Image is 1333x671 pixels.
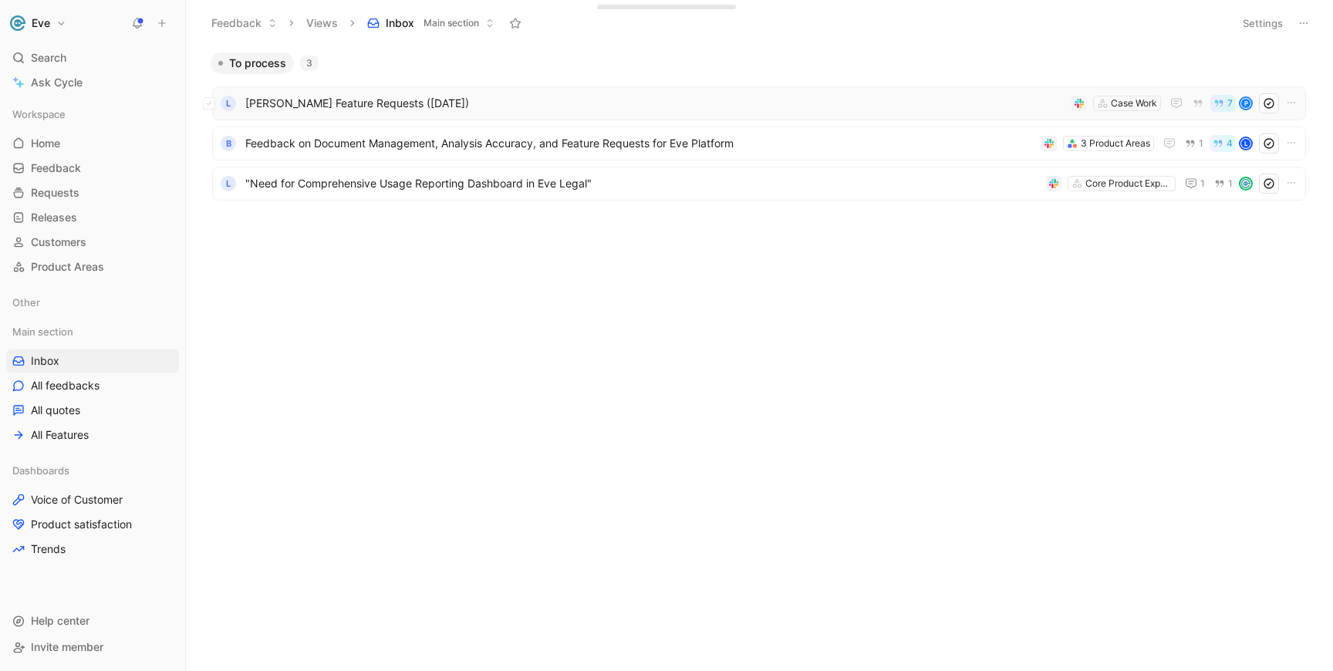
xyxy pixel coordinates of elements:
[12,295,40,310] span: Other
[6,609,179,632] div: Help center
[31,259,104,275] span: Product Areas
[6,459,179,482] div: Dashboards
[1236,12,1290,34] button: Settings
[1200,179,1205,188] span: 1
[6,181,179,204] a: Requests
[6,538,179,561] a: Trends
[31,541,66,557] span: Trends
[386,15,414,31] span: Inbox
[212,126,1306,160] a: BFeedback on Document Management, Analysis Accuracy, and Feature Requests for Eve Platform3 Produ...
[1085,176,1172,191] div: Core Product Experience
[31,614,89,627] span: Help center
[360,12,501,35] button: InboxMain section
[204,52,1314,206] div: To process3
[32,16,50,30] h1: Eve
[299,12,345,35] button: Views
[1228,179,1233,188] span: 1
[6,157,179,180] a: Feedback
[6,636,179,659] div: Invite member
[1240,178,1251,189] img: avatar
[31,49,66,67] span: Search
[245,174,1040,193] span: "Need for Comprehensive Usage Reporting Dashboard in Eve Legal"
[6,291,179,314] div: Other
[1240,98,1251,109] div: P
[1210,95,1236,112] button: 7
[10,15,25,31] img: Eve
[1199,139,1203,148] span: 1
[221,96,236,111] div: L
[6,349,179,373] a: Inbox
[1211,175,1236,192] button: 1
[12,463,69,478] span: Dashboards
[12,324,73,339] span: Main section
[221,136,236,151] div: B
[6,423,179,447] a: All Features
[12,106,66,122] span: Workspace
[1210,135,1236,152] button: 4
[6,132,179,155] a: Home
[6,374,179,397] a: All feedbacks
[6,291,179,319] div: Other
[31,73,83,92] span: Ask Cycle
[300,56,319,71] div: 3
[229,56,286,71] span: To process
[6,399,179,422] a: All quotes
[31,136,60,151] span: Home
[6,46,179,69] div: Search
[6,103,179,126] div: Workspace
[221,176,236,191] div: L
[31,427,89,443] span: All Features
[6,71,179,94] a: Ask Cycle
[31,210,77,225] span: Releases
[6,320,179,447] div: Main sectionInboxAll feedbacksAll quotesAll Features
[1240,138,1251,149] div: L
[31,517,132,532] span: Product satisfaction
[31,353,59,369] span: Inbox
[204,12,284,35] button: Feedback
[6,513,179,536] a: Product satisfaction
[1182,135,1206,152] button: 1
[6,320,179,343] div: Main section
[1182,174,1208,193] button: 1
[31,185,79,201] span: Requests
[6,255,179,278] a: Product Areas
[245,94,1065,113] span: [PERSON_NAME] Feature Requests ([DATE])
[212,86,1306,120] a: L[PERSON_NAME] Feature Requests ([DATE])Case Work7P
[211,52,294,74] button: To process
[6,206,179,229] a: Releases
[31,640,103,653] span: Invite member
[6,231,179,254] a: Customers
[1081,136,1150,151] div: 3 Product Areas
[1227,99,1233,108] span: 7
[31,378,100,393] span: All feedbacks
[31,234,86,250] span: Customers
[31,160,81,176] span: Feedback
[212,167,1306,201] a: L"Need for Comprehensive Usage Reporting Dashboard in Eve Legal"Core Product Experience11avatar
[31,492,123,507] span: Voice of Customer
[6,459,179,561] div: DashboardsVoice of CustomerProduct satisfactionTrends
[6,488,179,511] a: Voice of Customer
[1227,139,1233,148] span: 4
[245,134,1035,153] span: Feedback on Document Management, Analysis Accuracy, and Feature Requests for Eve Platform
[31,403,80,418] span: All quotes
[1111,96,1157,111] div: Case Work
[6,12,70,34] button: EveEve
[424,15,479,31] span: Main section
